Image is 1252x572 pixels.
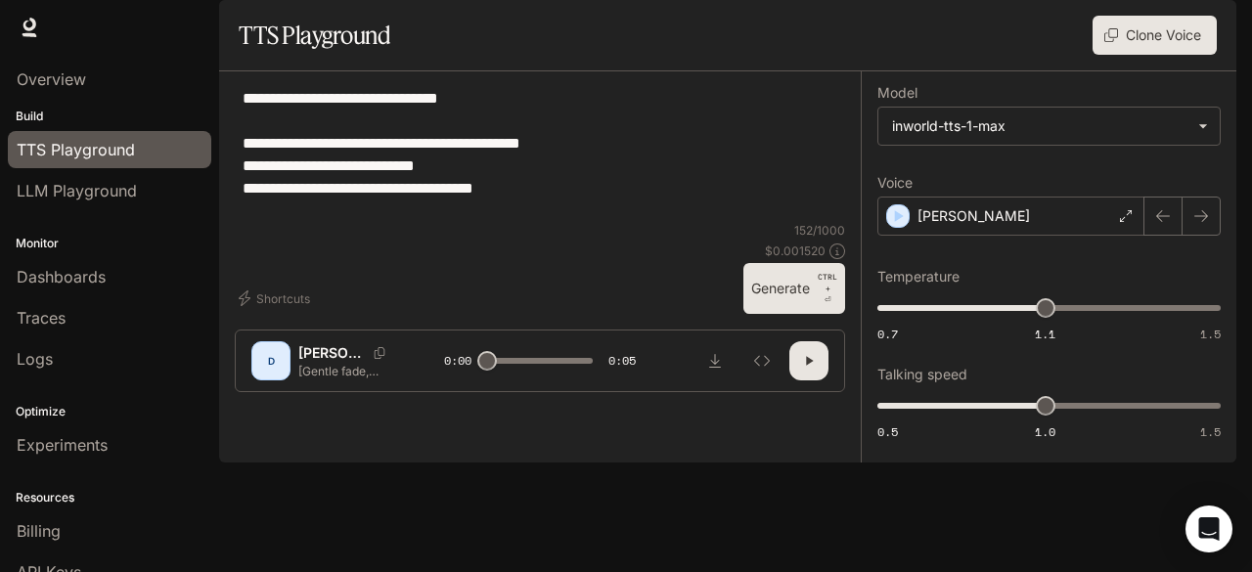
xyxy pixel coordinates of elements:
p: ⏎ [818,271,837,306]
span: 0:00 [444,351,471,371]
div: Open Intercom Messenger [1185,506,1232,552]
p: Model [877,86,917,100]
span: 0.7 [877,326,898,342]
p: Talking speed [877,368,967,381]
button: Shortcuts [235,283,318,314]
button: GenerateCTRL +⏎ [743,263,845,314]
span: 1.5 [1200,326,1221,342]
button: Inspect [742,341,782,380]
span: 0.5 [877,423,898,440]
p: Temperature [877,270,960,284]
button: Download audio [695,341,735,380]
span: 1.5 [1200,423,1221,440]
div: inworld-tts-1-max [878,108,1220,145]
span: 1.0 [1035,423,1055,440]
div: D [255,345,287,376]
p: [PERSON_NAME] [298,343,366,363]
span: 0:05 [608,351,636,371]
p: 152 / 1000 [794,222,845,239]
p: CTRL + [818,271,837,294]
button: Copy Voice ID [366,347,393,359]
p: [Gentle fade, storytelling close] [PERSON_NAME] — the man who built a spaceship… and disappeared ... [298,363,397,379]
div: inworld-tts-1-max [892,116,1188,136]
p: Voice [877,176,913,190]
h1: TTS Playground [239,16,390,55]
button: Clone Voice [1093,16,1217,55]
span: 1.1 [1035,326,1055,342]
p: [PERSON_NAME] [917,206,1030,226]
